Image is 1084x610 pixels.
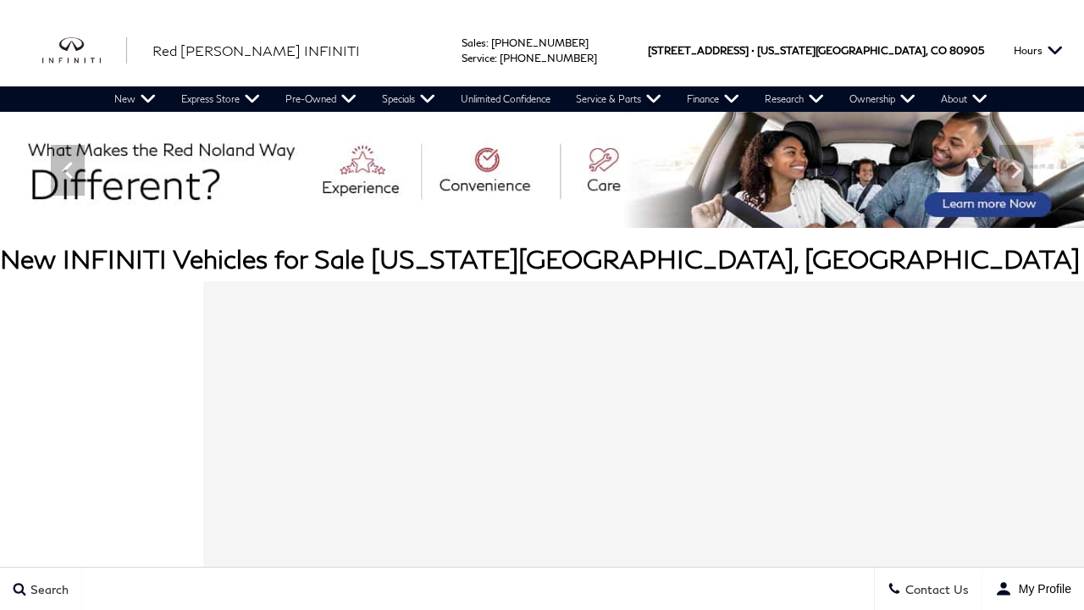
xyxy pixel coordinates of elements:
a: infiniti [42,37,127,64]
a: Finance [674,86,752,112]
a: Research [752,86,837,112]
span: : [486,36,489,49]
button: Open the hours dropdown [1005,14,1071,86]
span: Contact Us [901,582,969,596]
a: Ownership [837,86,928,112]
a: [PHONE_NUMBER] [500,52,597,64]
span: CO [931,14,947,86]
span: 80905 [949,14,984,86]
img: INFINITI [42,37,127,64]
a: Specials [369,86,448,112]
a: New [102,86,169,112]
span: : [495,52,497,64]
a: Pre-Owned [273,86,369,112]
span: [US_STATE][GEOGRAPHIC_DATA], [757,14,928,86]
span: Service [462,52,495,64]
a: Red [PERSON_NAME] INFINITI [152,41,360,61]
span: My Profile [1012,582,1071,596]
span: [STREET_ADDRESS] • [648,14,755,86]
a: Express Store [169,86,273,112]
a: About [928,86,1000,112]
a: [PHONE_NUMBER] [491,36,589,49]
a: [STREET_ADDRESS] • [US_STATE][GEOGRAPHIC_DATA], CO 80905 [648,44,984,57]
span: Sales [462,36,486,49]
a: Service & Parts [563,86,674,112]
a: Unlimited Confidence [448,86,563,112]
nav: Main Navigation [102,86,1000,112]
span: Search [26,582,69,596]
span: Red [PERSON_NAME] INFINITI [152,42,360,58]
button: user-profile-menu [982,568,1084,610]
